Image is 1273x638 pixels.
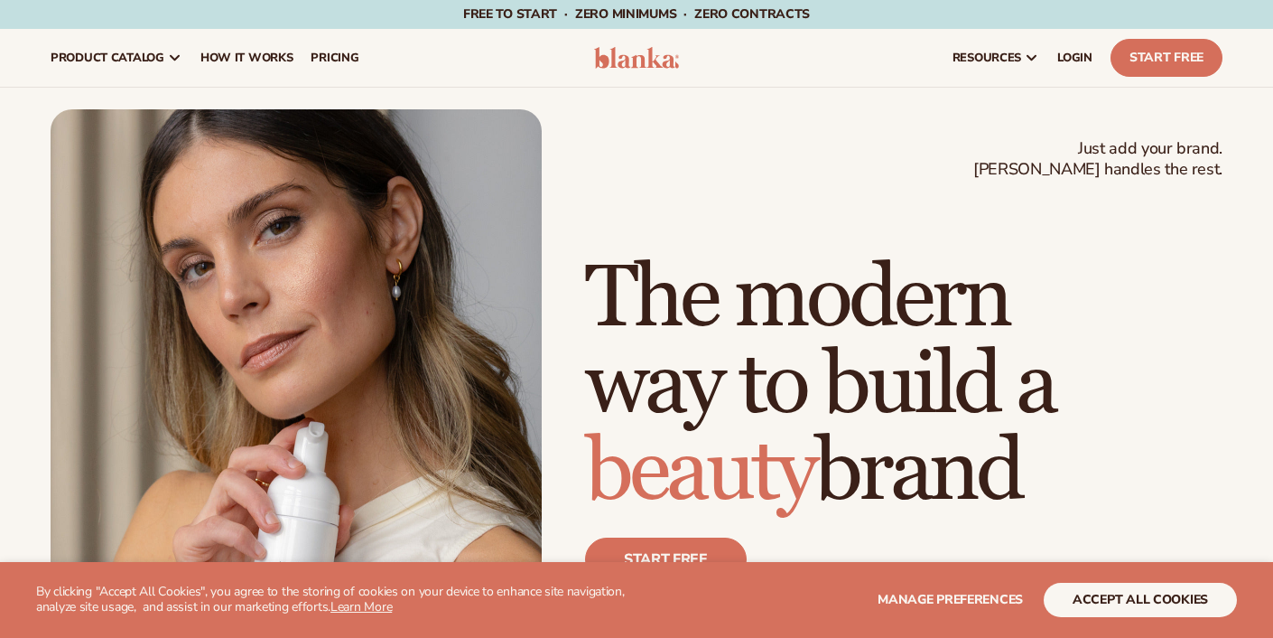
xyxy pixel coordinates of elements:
span: LOGIN [1057,51,1092,65]
a: Start Free [1110,39,1222,77]
a: LOGIN [1048,29,1101,87]
span: Manage preferences [878,591,1023,608]
a: product catalog [42,29,191,87]
a: Start free [585,538,747,581]
button: accept all cookies [1044,583,1237,617]
span: resources [952,51,1021,65]
a: resources [943,29,1048,87]
a: Learn More [330,598,392,615]
span: pricing [311,51,358,65]
h1: The modern way to build a brand [585,256,1222,516]
span: Free to start · ZERO minimums · ZERO contracts [463,5,810,23]
img: logo [594,47,679,69]
a: pricing [302,29,367,87]
button: Manage preferences [878,583,1023,617]
span: How It Works [200,51,293,65]
span: beauty [585,419,814,525]
span: product catalog [51,51,164,65]
span: Just add your brand. [PERSON_NAME] handles the rest. [973,138,1222,181]
p: By clicking "Accept All Cookies", you agree to the storing of cookies on your device to enhance s... [36,585,654,615]
a: How It Works [191,29,302,87]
